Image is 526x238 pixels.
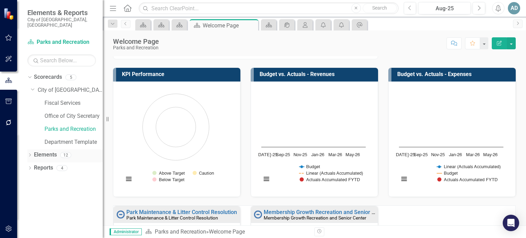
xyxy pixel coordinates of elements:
[466,153,480,157] text: Mar-26
[27,38,96,46] a: Parks and Recreation
[431,153,445,157] text: Nov-25
[57,165,67,171] div: 4
[300,177,360,182] button: Show Actuals Accumulated FYTD
[363,3,397,13] button: Search
[192,171,214,176] button: Show Caution
[34,151,57,159] a: Elements
[126,209,237,215] a: Park Maintenance & Litter Control Resolution
[124,174,134,184] button: View chart menu, Chart
[120,87,231,190] svg: Interactive chart
[152,171,185,176] button: Show Above Target
[257,153,277,157] text: [DATE]-25
[155,228,206,235] a: Parks and Recreation
[209,228,245,235] div: Welcome Page
[293,153,307,157] text: Nov-25
[262,174,271,184] button: View chart menu, Chart
[27,54,96,66] input: Search Below...
[45,112,103,120] a: Office of City Secretary
[199,171,214,176] text: Caution
[346,153,360,157] text: May-26
[260,71,375,77] h3: Budget vs. Actuals - Revenues
[110,228,142,235] span: Administrator
[203,21,256,30] div: Welcome Page
[38,86,103,94] a: City of [GEOGRAPHIC_DATA], [GEOGRAPHIC_DATA]
[508,2,520,14] button: AD
[483,153,498,157] text: May-26
[45,99,103,107] a: Fiscal Services
[34,73,62,81] a: Scorecards
[372,5,387,11] span: Search
[45,138,103,146] a: Department Template
[258,87,369,190] svg: Interactive chart
[437,177,497,182] button: Show Actuals Accumulated FYTD
[394,153,415,157] text: [DATE]-25
[418,2,471,14] button: Aug-25
[3,8,15,20] img: ClearPoint Strategy
[299,171,363,176] button: Show Linear (Actuals Accumulated)
[264,209,388,215] a: Membership Growth Recreation and Senior Center
[299,164,320,169] button: Show Budget
[437,164,501,169] button: Show Linear (Actuals Accumulated)
[276,153,290,157] text: Sep-25
[116,210,125,218] img: No Information
[120,87,233,190] div: Chart. Highcharts interactive chart.
[397,71,512,77] h3: Budget vs. Actuals - Expenses
[113,38,159,45] div: Welcome Page
[139,2,398,14] input: Search ClearPoint...
[27,9,96,17] span: Elements & Reports
[258,87,371,190] div: Chart. Highcharts interactive chart.
[65,74,76,80] div: 5
[414,153,428,157] text: Sep-25
[449,153,462,157] text: Jan-26
[264,215,366,221] small: Membership Growth Recreation and Senior Center
[254,210,262,218] img: No Information
[437,171,458,176] button: Show Budget
[399,174,409,184] button: View chart menu, Chart
[503,215,519,231] div: Open Intercom Messenger
[145,228,309,236] div: »
[45,125,103,133] a: Parks and Recreation
[311,153,324,157] text: Jan-26
[126,215,218,221] small: Park Maintenance & Litter Control Resolution
[328,153,342,157] text: Mar-26
[396,87,507,190] svg: Interactive chart
[113,45,159,50] div: Parks and Recreation
[152,177,184,182] button: Show Below Target
[421,4,468,13] div: Aug-25
[396,87,509,190] div: Chart. Highcharts interactive chart.
[122,71,237,77] h3: KPI Performance
[60,152,71,158] div: 12
[27,17,96,28] small: City of [GEOGRAPHIC_DATA], [GEOGRAPHIC_DATA]
[34,164,53,172] a: Reports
